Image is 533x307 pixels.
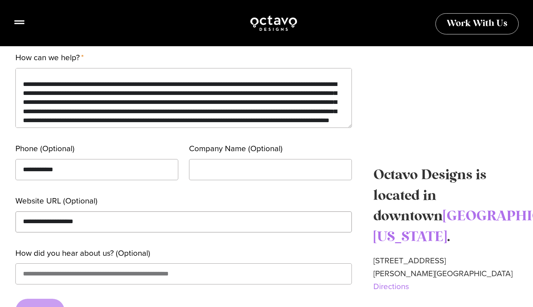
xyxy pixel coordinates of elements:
label: Company Name (Optional) [189,142,283,159]
label: How can we help? [15,51,84,68]
a: Directions [373,280,409,292]
label: Website URL (Optional) [15,195,98,211]
label: Phone (Optional) [15,142,75,159]
p: Octavo Designs is located in downtown . [373,165,518,247]
a: Work With Us [435,13,519,34]
label: How did you hear about us? (Optional) [15,247,150,264]
p: [STREET_ADDRESS] [PERSON_NAME][GEOGRAPHIC_DATA] [373,254,518,293]
img: Octavo Designs Logo in White [250,14,298,32]
span: Work With Us [447,19,508,28]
